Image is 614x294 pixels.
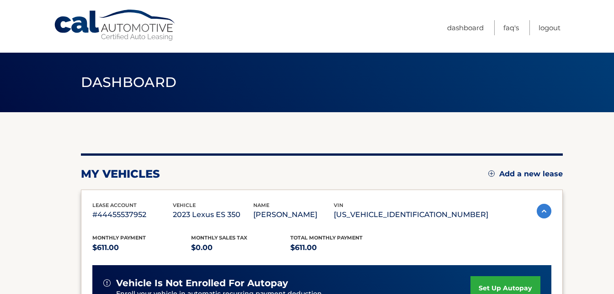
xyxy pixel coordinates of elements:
img: accordion-active.svg [537,204,551,218]
span: name [253,202,269,208]
a: Cal Automotive [53,9,177,42]
p: 2023 Lexus ES 350 [173,208,253,221]
img: alert-white.svg [103,279,111,287]
a: Add a new lease [488,169,563,179]
p: $611.00 [290,241,390,254]
span: lease account [92,202,137,208]
p: $611.00 [92,241,192,254]
p: $0.00 [191,241,290,254]
h2: my vehicles [81,167,160,181]
a: Dashboard [447,20,484,35]
span: Total Monthly Payment [290,234,363,241]
a: Logout [539,20,561,35]
span: vin [334,202,343,208]
span: Monthly Payment [92,234,146,241]
span: vehicle [173,202,196,208]
img: add.svg [488,170,495,177]
p: [PERSON_NAME] [253,208,334,221]
span: Monthly sales Tax [191,234,247,241]
span: Dashboard [81,74,177,91]
p: #44455537952 [92,208,173,221]
a: FAQ's [503,20,519,35]
span: vehicle is not enrolled for autopay [116,278,288,289]
p: [US_VEHICLE_IDENTIFICATION_NUMBER] [334,208,488,221]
